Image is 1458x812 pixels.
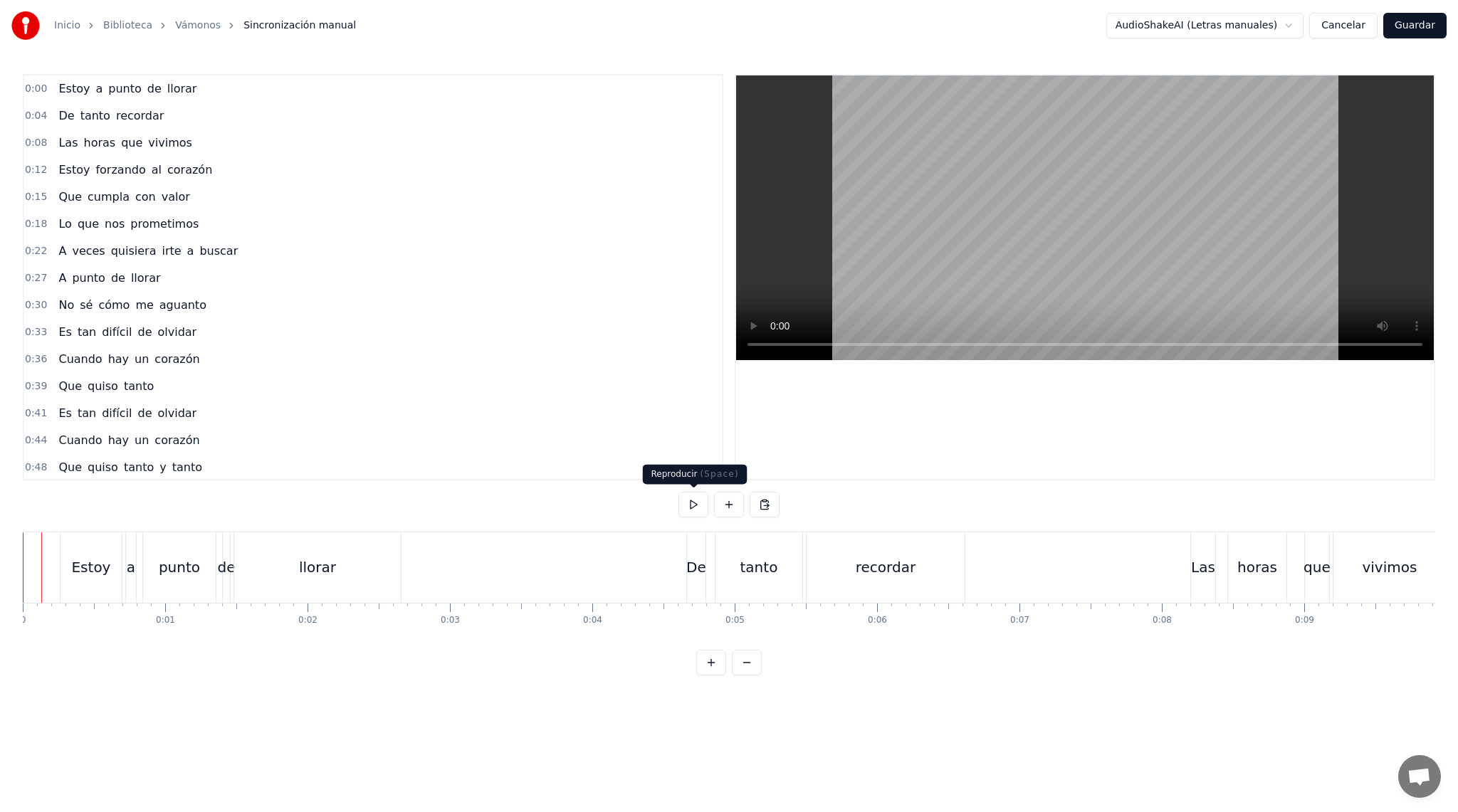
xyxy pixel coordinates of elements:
[25,271,47,285] span: 0:27
[25,109,47,123] span: 0:04
[166,80,199,97] span: llorar
[157,405,199,421] span: olvidar
[57,107,75,124] span: De
[1153,615,1172,626] div: 0:08
[107,432,130,448] span: hay
[1309,13,1378,38] button: Cancelar
[686,557,706,578] div: De
[700,469,738,479] span: ( Space )
[25,217,47,231] span: 0:18
[57,297,75,313] span: No
[134,189,157,205] span: con
[133,351,150,367] span: un
[166,162,214,178] span: corazón
[57,351,103,367] span: Cuando
[71,557,110,578] div: Estoy
[54,19,80,33] a: Inicio
[122,459,155,475] span: tanto
[153,351,201,367] span: corazón
[158,297,208,313] span: aguanto
[122,378,155,394] span: tanto
[115,107,166,124] span: recordar
[441,615,460,626] div: 0:03
[156,615,175,626] div: 0:01
[86,378,120,394] span: quiso
[740,557,778,578] div: tanto
[25,433,47,448] span: 0:44
[171,459,204,475] span: tanto
[175,19,221,33] a: Vámonos
[57,459,83,475] span: Que
[868,615,887,626] div: 0:06
[94,80,104,97] span: a
[583,615,602,626] div: 0:04
[25,325,47,339] span: 0:33
[160,189,192,205] span: valor
[299,557,336,578] div: llorar
[856,557,916,578] div: recordar
[100,324,133,340] span: difícil
[76,324,98,340] span: tan
[57,189,83,205] span: Que
[25,379,47,394] span: 0:39
[57,243,68,259] span: A
[25,136,47,150] span: 0:08
[1295,615,1314,626] div: 0:09
[86,459,120,475] span: quiso
[137,405,154,421] span: de
[57,432,103,448] span: Cuando
[70,243,106,259] span: veces
[97,297,131,313] span: cómo
[153,432,201,448] span: corazón
[25,163,47,177] span: 0:12
[76,216,100,232] span: que
[147,135,194,151] span: vivimos
[129,216,200,232] span: prometimos
[298,615,318,626] div: 0:02
[57,135,79,151] span: Las
[157,324,199,340] span: olvidar
[25,298,47,312] span: 0:30
[103,19,152,33] a: Biblioteca
[160,243,182,259] span: irte
[57,80,91,97] span: Estoy
[134,297,154,313] span: me
[1237,557,1277,578] div: horas
[25,460,47,475] span: 0:48
[127,557,135,578] div: a
[86,189,131,205] span: cumpla
[186,243,196,259] span: a
[57,405,73,421] span: Es
[1398,755,1441,798] a: Chat abierto
[57,270,68,286] span: A
[725,615,745,626] div: 0:05
[100,405,133,421] span: difícil
[217,557,235,578] div: de
[133,432,150,448] span: un
[107,351,130,367] span: hay
[130,270,162,286] span: llorar
[25,352,47,367] span: 0:36
[1191,557,1215,578] div: Las
[1362,557,1417,578] div: vivimos
[1383,13,1447,38] button: Guardar
[70,270,107,286] span: punto
[79,107,112,124] span: tanto
[25,244,47,258] span: 0:22
[57,324,73,340] span: Es
[25,190,47,204] span: 0:15
[11,11,40,40] img: youka
[25,82,47,96] span: 0:00
[150,162,163,178] span: al
[1010,615,1029,626] div: 0:07
[76,405,98,421] span: tan
[1304,557,1331,578] div: que
[120,135,144,151] span: que
[107,80,143,97] span: punto
[243,19,356,33] span: Sincronización manual
[94,162,147,178] span: forzando
[57,378,83,394] span: Que
[103,216,126,232] span: nos
[198,243,239,259] span: buscar
[643,465,748,485] div: Reproducir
